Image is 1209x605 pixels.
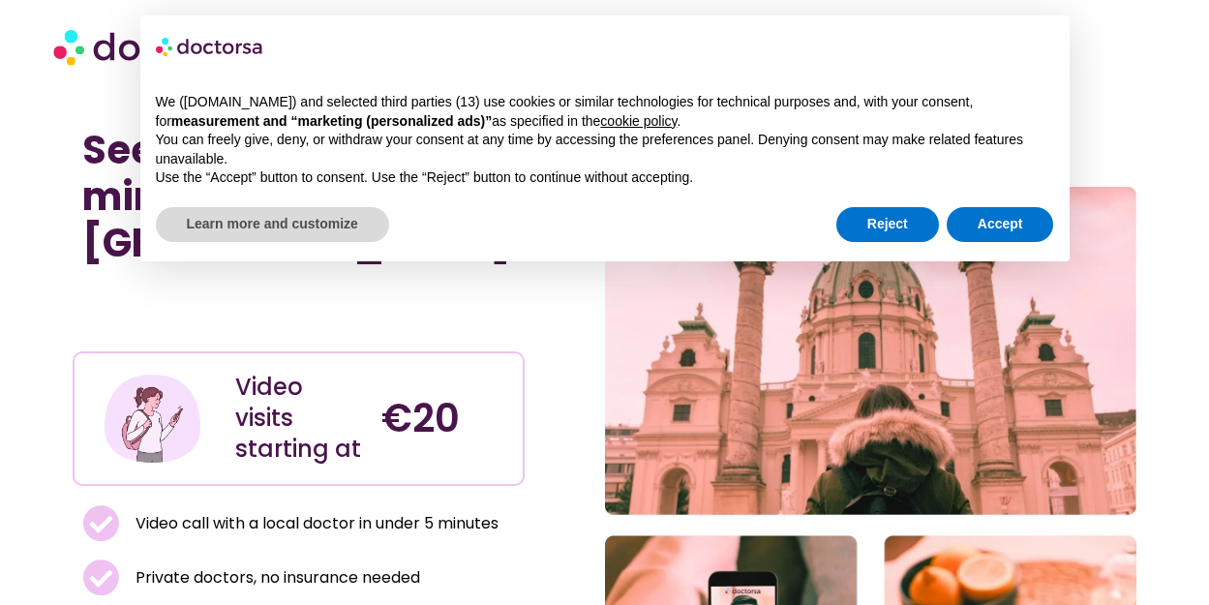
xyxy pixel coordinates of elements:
p: Use the “Accept” button to consent. Use the “Reject” button to continue without accepting. [156,168,1054,188]
span: Video call with a local doctor in under 5 minutes [131,510,499,537]
span: Private doctors, no insurance needed [131,564,420,591]
h1: See a doctor online in minutes in [GEOGRAPHIC_DATA] [82,127,515,266]
div: Video visits starting at [235,372,362,465]
strong: measurement and “marketing (personalized ads)” [171,113,492,129]
p: You can freely give, deny, or withdraw your consent at any time by accessing the preferences pane... [156,131,1054,168]
button: Reject [836,207,939,242]
iframe: Customer reviews powered by Trustpilot [82,286,373,309]
h4: €20 [381,395,508,441]
img: logo [156,31,264,62]
button: Learn more and customize [156,207,389,242]
img: Illustration depicting a young woman in a casual outfit, engaged with her smartphone. She has a p... [102,368,203,469]
p: We ([DOMAIN_NAME]) and selected third parties (13) use cookies or similar technologies for techni... [156,93,1054,131]
iframe: Customer reviews powered by Trustpilot [82,309,515,332]
a: cookie policy [600,113,677,129]
button: Accept [947,207,1054,242]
